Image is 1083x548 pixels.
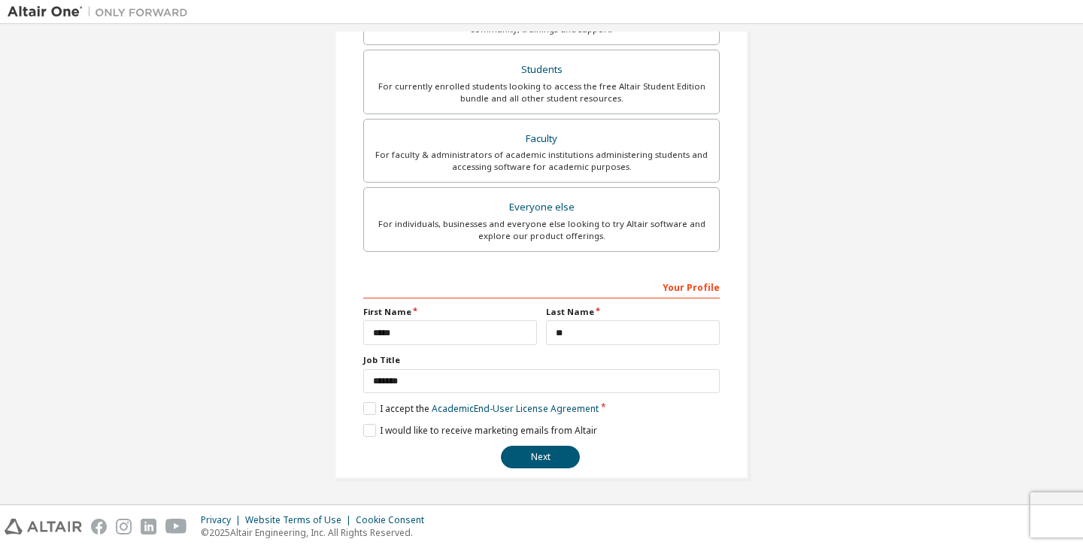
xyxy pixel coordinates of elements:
[245,514,356,526] div: Website Terms of Use
[363,402,599,415] label: I accept the
[8,5,196,20] img: Altair One
[363,354,720,366] label: Job Title
[201,526,433,539] p: © 2025 Altair Engineering, Inc. All Rights Reserved.
[373,149,710,173] div: For faculty & administrators of academic institutions administering students and accessing softwa...
[373,197,710,218] div: Everyone else
[546,306,720,318] label: Last Name
[363,274,720,298] div: Your Profile
[373,218,710,242] div: For individuals, businesses and everyone else looking to try Altair software and explore our prod...
[363,424,597,437] label: I would like to receive marketing emails from Altair
[141,519,156,534] img: linkedin.svg
[201,514,245,526] div: Privacy
[363,306,537,318] label: First Name
[501,446,580,468] button: Next
[373,129,710,150] div: Faculty
[116,519,132,534] img: instagram.svg
[432,402,599,415] a: Academic End-User License Agreement
[356,514,433,526] div: Cookie Consent
[5,519,82,534] img: altair_logo.svg
[373,59,710,80] div: Students
[165,519,187,534] img: youtube.svg
[373,80,710,104] div: For currently enrolled students looking to access the free Altair Student Edition bundle and all ...
[91,519,107,534] img: facebook.svg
